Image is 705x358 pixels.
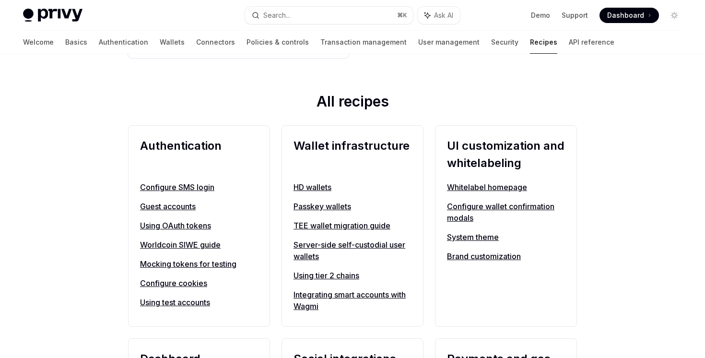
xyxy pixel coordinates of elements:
h2: Authentication [140,137,258,172]
a: Support [562,11,588,20]
h2: All recipes [128,93,577,114]
a: Welcome [23,31,54,54]
span: ⌘ K [397,12,407,19]
h2: Wallet infrastructure [294,137,411,172]
div: Search... [263,10,290,21]
a: Mocking tokens for testing [140,258,258,270]
a: Whitelabel homepage [447,181,565,193]
a: Demo [531,11,550,20]
a: TEE wallet migration guide [294,220,411,231]
a: Using tier 2 chains [294,270,411,281]
a: System theme [447,231,565,243]
button: Ask AI [418,7,460,24]
a: Dashboard [599,8,659,23]
a: HD wallets [294,181,411,193]
a: Integrating smart accounts with Wagmi [294,289,411,312]
a: Basics [65,31,87,54]
a: Connectors [196,31,235,54]
a: Security [491,31,518,54]
a: Using OAuth tokens [140,220,258,231]
a: API reference [569,31,614,54]
a: Passkey wallets [294,201,411,212]
a: Configure wallet confirmation modals [447,201,565,224]
a: Authentication [99,31,148,54]
a: Transaction management [320,31,407,54]
button: Toggle dark mode [667,8,682,23]
a: Using test accounts [140,297,258,308]
img: light logo [23,9,82,22]
span: Ask AI [434,11,453,20]
a: Configure SMS login [140,181,258,193]
a: Policies & controls [247,31,309,54]
a: Wallets [160,31,185,54]
a: Recipes [530,31,557,54]
a: Guest accounts [140,201,258,212]
a: Configure cookies [140,277,258,289]
a: Brand customization [447,251,565,262]
a: Server-side self-custodial user wallets [294,239,411,262]
button: Search...⌘K [245,7,412,24]
a: Worldcoin SIWE guide [140,239,258,251]
span: Dashboard [607,11,644,20]
h2: UI customization and whitelabeling [447,137,565,172]
a: User management [418,31,480,54]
